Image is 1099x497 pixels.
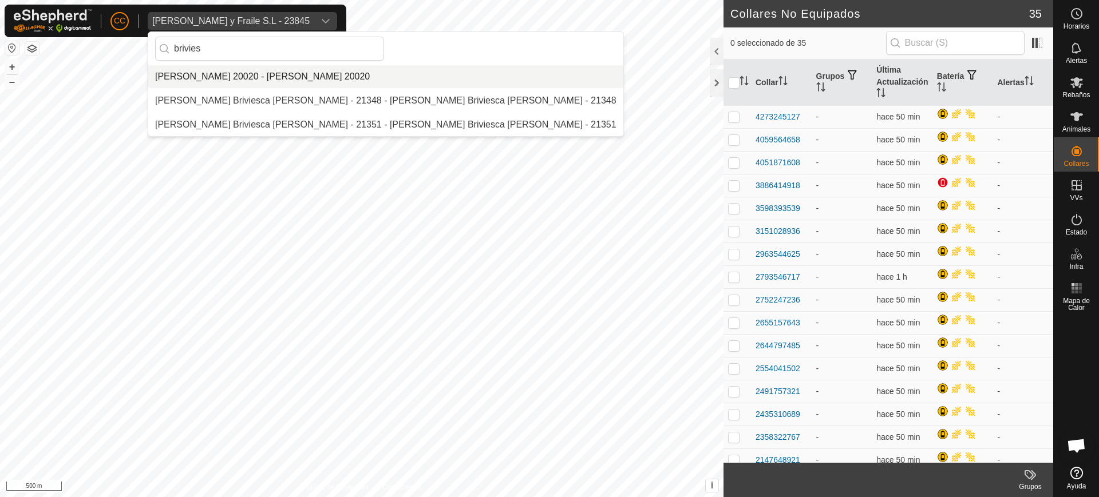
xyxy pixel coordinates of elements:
[886,31,1025,55] input: Buscar (S)
[876,90,885,99] p-sorticon: Activar para ordenar
[155,37,384,61] input: Buscar por región, país, empresa o propiedad
[993,288,1053,311] td: -
[993,242,1053,265] td: -
[756,454,800,466] div: 2147648921
[751,59,812,106] th: Collar
[876,226,920,236] span: 10 sept 2025, 10:07
[816,84,825,93] p-sorticon: Activar para ordenar
[812,357,872,380] td: -
[756,157,800,169] div: 4051871608
[303,482,369,492] a: Política de Privacidad
[756,248,800,260] div: 2963544625
[148,65,623,88] li: David Briviesca Pena 20020
[1057,297,1096,311] span: Mapa de Calor
[148,113,623,136] li: Nicolas Antonio Briviesca Simon - 21351
[993,105,1053,128] td: -
[993,128,1053,151] td: -
[1066,229,1087,236] span: Estado
[993,151,1053,174] td: -
[756,134,800,146] div: 4059564658
[812,448,872,471] td: -
[993,334,1053,357] td: -
[876,249,920,259] span: 10 sept 2025, 10:07
[812,197,872,220] td: -
[812,334,872,357] td: -
[812,403,872,426] td: -
[812,59,872,106] th: Grupos
[876,158,920,167] span: 10 sept 2025, 10:07
[993,174,1053,197] td: -
[876,181,920,190] span: 10 sept 2025, 10:07
[756,385,800,397] div: 2491757321
[1029,5,1042,22] span: 35
[876,455,920,464] span: 10 sept 2025, 10:07
[1069,263,1083,270] span: Infra
[148,89,623,112] li: Jose Luis Briviesca Simon - 21348
[1054,462,1099,494] a: Ayuda
[730,7,1029,21] h2: Collares No Equipados
[812,174,872,197] td: -
[1062,92,1090,98] span: Rebaños
[993,426,1053,448] td: -
[812,242,872,265] td: -
[876,204,920,213] span: 10 sept 2025, 10:07
[1007,482,1053,492] div: Grupos
[876,112,920,121] span: 10 sept 2025, 10:07
[812,265,872,288] td: -
[756,431,800,443] div: 2358322767
[706,479,718,492] button: i
[1064,23,1089,30] span: Horarios
[155,70,370,84] div: [PERSON_NAME] 20020 - [PERSON_NAME] 20020
[756,408,800,420] div: 2435310689
[993,265,1053,288] td: -
[5,60,19,74] button: +
[114,15,125,27] span: CC
[993,403,1053,426] td: -
[1067,483,1086,490] span: Ayuda
[1062,126,1090,133] span: Animales
[756,180,800,192] div: 3886414918
[730,37,886,49] span: 0 seleccionado de 35
[876,409,920,419] span: 10 sept 2025, 10:07
[756,340,800,352] div: 2644797485
[993,380,1053,403] td: -
[5,41,19,55] button: Restablecer Mapa
[812,288,872,311] td: -
[812,380,872,403] td: -
[812,220,872,242] td: -
[812,105,872,128] td: -
[152,17,310,26] div: [PERSON_NAME] y Fraile S.L - 23845
[14,9,92,33] img: Logo Gallagher
[756,294,800,306] div: 2752247236
[778,78,788,87] p-sorticon: Activar para ordenar
[314,12,337,30] div: dropdown trigger
[876,272,907,281] span: 10 sept 2025, 9:37
[876,341,920,350] span: 10 sept 2025, 10:07
[711,480,713,490] span: i
[756,111,800,123] div: 4273245127
[876,432,920,442] span: 10 sept 2025, 10:07
[740,78,749,87] p-sorticon: Activar para ordenar
[382,482,421,492] a: Contáctenos
[5,75,19,89] button: –
[756,363,800,375] div: 2554041502
[155,118,616,132] div: [PERSON_NAME] Briviesca [PERSON_NAME] - 21351 - [PERSON_NAME] Briviesca [PERSON_NAME] - 21351
[756,317,800,329] div: 2655157643
[25,42,39,55] button: Capas del Mapa
[876,364,920,373] span: 10 sept 2025, 10:07
[1025,78,1034,87] p-sorticon: Activar para ordenar
[876,135,920,144] span: 10 sept 2025, 10:07
[756,225,800,237] div: 3151028936
[148,65,623,136] ul: Option List
[993,220,1053,242] td: -
[756,202,800,214] div: 3598393539
[993,197,1053,220] td: -
[1066,57,1087,64] span: Alertas
[876,295,920,304] span: 10 sept 2025, 10:07
[993,448,1053,471] td: -
[155,94,616,108] div: [PERSON_NAME] Briviesca [PERSON_NAME] - 21348 - [PERSON_NAME] Briviesca [PERSON_NAME] - 21348
[756,271,800,283] div: 2793546717
[937,84,946,93] p-sorticon: Activar para ordenar
[876,318,920,327] span: 10 sept 2025, 10:07
[812,426,872,448] td: -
